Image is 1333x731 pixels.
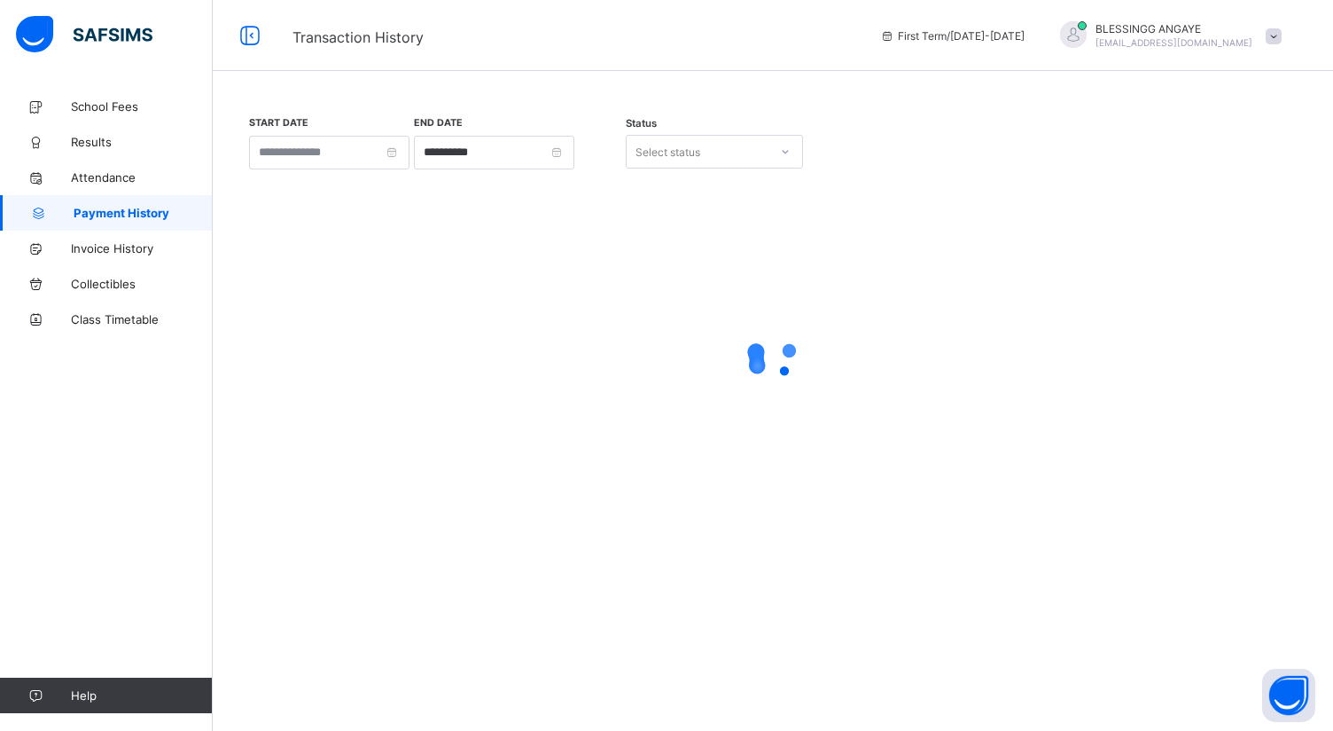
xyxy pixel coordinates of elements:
[71,241,213,255] span: Invoice History
[16,16,152,53] img: safsims
[74,206,213,220] span: Payment History
[71,135,213,149] span: Results
[1095,37,1252,48] span: [EMAIL_ADDRESS][DOMAIN_NAME]
[1042,21,1290,51] div: BLESSINGGANGAYE
[71,99,213,114] span: School Fees
[249,117,308,129] label: Start Date
[1262,669,1315,722] button: Open asap
[71,170,213,185] span: Attendance
[880,29,1025,43] span: session/term information
[414,117,463,129] label: End Date
[626,117,657,130] span: Status
[1095,22,1252,35] span: BLESSINGG ANGAYE
[71,312,213,326] span: Class Timetable
[292,28,424,46] span: Transaction History
[71,277,213,291] span: Collectibles
[71,688,212,703] span: Help
[635,135,700,169] div: Select status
